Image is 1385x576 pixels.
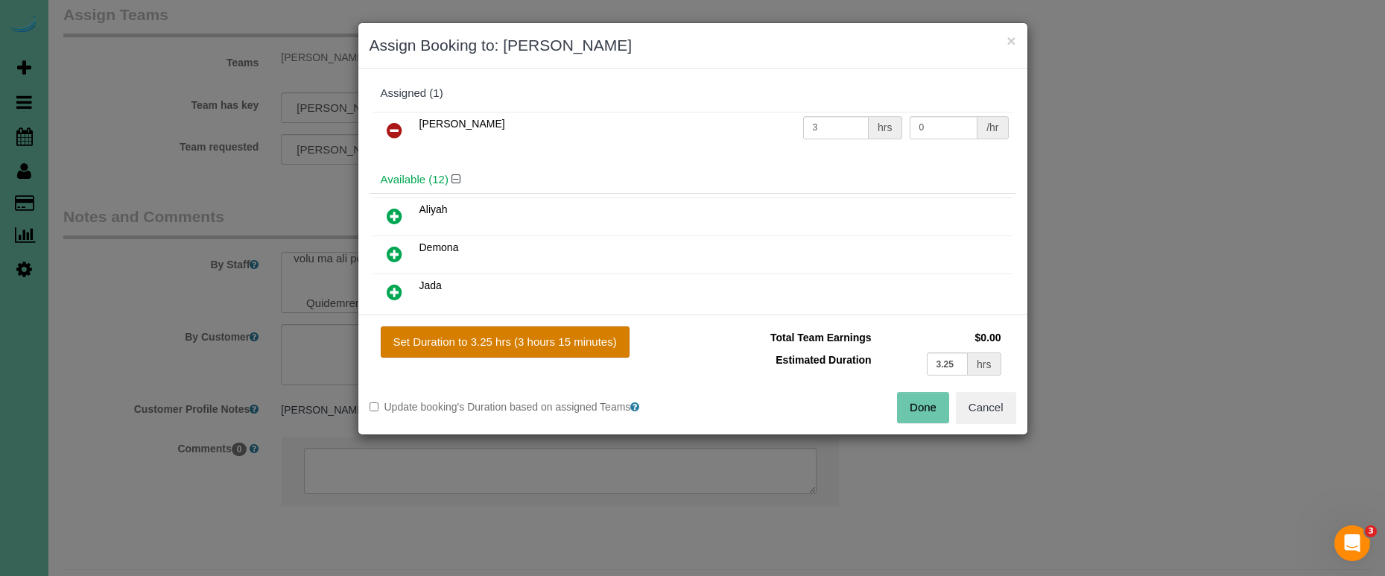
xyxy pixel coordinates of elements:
span: [PERSON_NAME] [419,118,505,130]
h4: Available (12) [381,174,1005,186]
button: × [1007,33,1015,48]
button: Cancel [956,392,1016,423]
div: Assigned (1) [381,87,1005,100]
span: Jada [419,279,442,291]
span: Estimated Duration [776,354,871,366]
div: /hr [977,116,1008,139]
td: Total Team Earnings [704,326,875,349]
div: hrs [968,352,1001,376]
button: Set Duration to 3.25 hrs (3 hours 15 minutes) [381,326,630,358]
div: hrs [869,116,901,139]
span: Demona [419,241,459,253]
input: Update booking's Duration based on assigned Teams [370,402,378,411]
span: Aliyah [419,203,448,215]
h3: Assign Booking to: [PERSON_NAME] [370,34,1016,57]
label: Update booking's Duration based on assigned Teams [370,399,682,414]
td: $0.00 [875,326,1005,349]
iframe: Intercom live chat [1334,525,1370,561]
button: Done [897,392,949,423]
span: 3 [1365,525,1377,537]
